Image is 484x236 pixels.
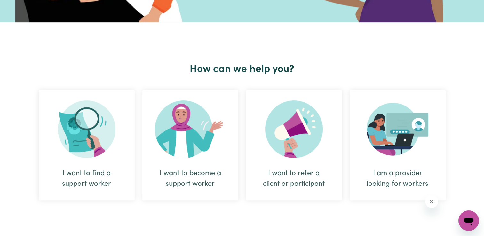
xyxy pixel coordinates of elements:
span: Need any help? [4,4,39,10]
div: I am a provider looking for workers [350,90,446,200]
img: Provider [367,100,429,158]
img: Search [58,100,115,158]
img: Refer [265,100,323,158]
h2: How can we help you? [35,63,449,75]
div: I want to find a support worker [39,90,135,200]
div: I want to refer a client or participant [246,90,342,200]
div: I want to find a support worker [54,168,119,189]
div: I am a provider looking for workers [365,168,430,189]
div: I want to refer a client or participant [261,168,327,189]
div: I want to become a support worker [158,168,223,189]
img: Become Worker [155,100,226,158]
iframe: Button to launch messaging window [458,210,479,231]
iframe: Close message [425,195,438,208]
div: I want to become a support worker [142,90,238,200]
